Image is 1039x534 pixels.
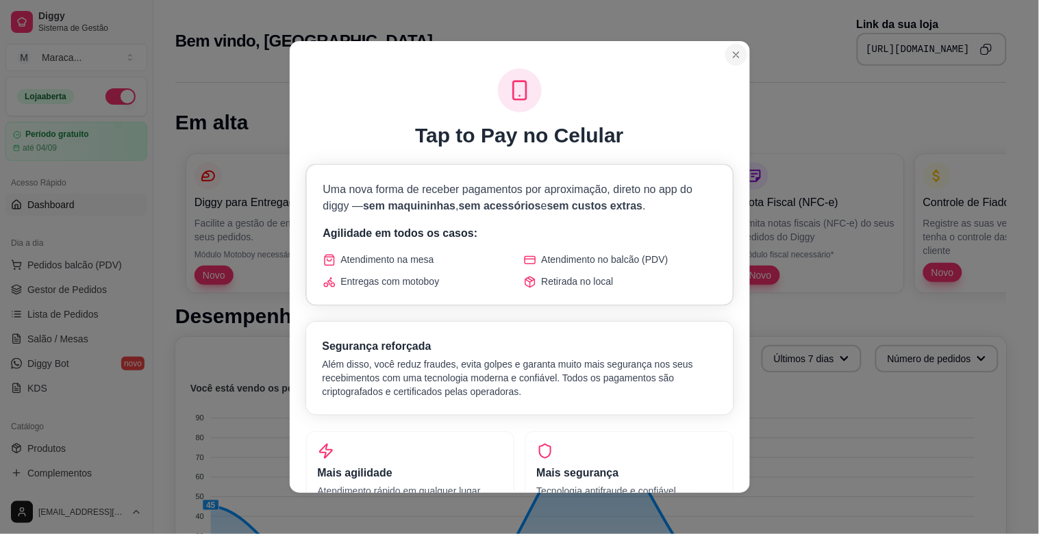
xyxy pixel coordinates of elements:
p: Além disso, você reduz fraudes, evita golpes e garanta muito mais segurança nos seus recebimentos... [323,357,717,398]
span: sem acessórios [459,200,541,212]
h3: Mais agilidade [318,465,503,481]
p: Uma nova forma de receber pagamentos por aproximação, direto no app do diggy — , e . [323,181,716,214]
h3: Mais segurança [537,465,722,481]
p: Agilidade em todos os casos: [323,225,716,242]
span: Atendimento na mesa [341,253,434,266]
span: sem custos extras [547,200,643,212]
h1: Tap to Pay no Celular [415,123,624,148]
span: sem maquininhas [363,200,455,212]
span: Retirada no local [542,275,614,288]
button: Close [725,44,747,66]
p: Tecnologia antifraude e confiável [537,484,722,498]
span: Atendimento no balcão (PDV) [542,253,668,266]
span: Entregas com motoboy [341,275,440,288]
h3: Segurança reforçada [323,338,717,355]
p: Atendimento rápido em qualquer lugar [318,484,503,498]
